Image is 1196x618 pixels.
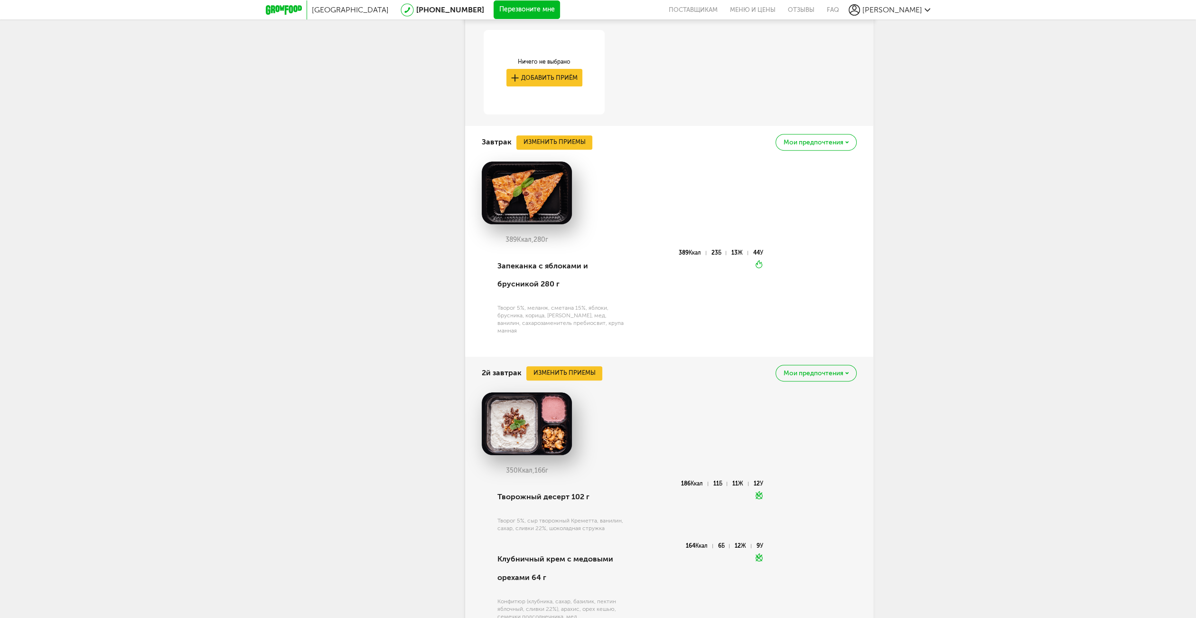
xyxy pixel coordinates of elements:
[497,517,629,532] div: Творог 5%, сыр творожный Креметта, ванилин, сахар, сливки 22%, шоколадная стружка
[741,542,746,549] span: Ж
[482,236,572,244] div: 389 280
[494,0,560,19] button: Перезвоните мне
[681,482,708,486] div: 186
[517,236,533,244] span: Ккал,
[506,58,582,66] div: Ничего не выбрано
[516,135,592,150] button: Изменить приемы
[757,544,763,548] div: 9
[679,251,706,255] div: 389
[760,249,763,256] span: У
[482,467,572,475] div: 350 166
[691,480,703,487] span: Ккал
[731,251,747,255] div: 13
[482,364,522,382] h4: 2й завтрак
[506,69,582,86] button: Добавить приём
[686,544,712,548] div: 164
[695,542,708,549] span: Ккал
[482,392,572,455] img: big_JfMAKUvZSiVqpAJM.png
[416,5,484,14] a: [PHONE_NUMBER]
[545,236,548,244] span: г
[713,482,727,486] div: 11
[497,543,629,594] div: Клубничный крем с медовыми орехами 64 г
[732,482,748,486] div: 11
[738,249,743,256] span: Ж
[862,5,922,14] span: [PERSON_NAME]
[719,480,722,487] span: Б
[754,482,763,486] div: 12
[760,480,763,487] span: У
[721,542,725,549] span: Б
[760,542,763,549] span: У
[718,544,729,548] div: 6
[718,249,721,256] span: Б
[482,162,572,224] img: big_mPDajhulWsqtV8Bj.png
[497,481,629,513] div: Творожный десерт 102 г
[735,544,751,548] div: 12
[689,249,701,256] span: Ккал
[545,466,548,475] span: г
[738,480,743,487] span: Ж
[312,5,389,14] span: [GEOGRAPHIC_DATA]
[711,251,726,255] div: 23
[753,251,763,255] div: 44
[482,133,512,151] h4: Завтрак
[784,370,843,377] span: Мои предпочтения
[526,366,602,380] button: Изменить приемы
[497,304,629,334] div: Творог 5%, меланж, сметана 15%, яблоки, брусника, корица, [PERSON_NAME], мед, ванилин, сахарозаме...
[497,250,629,301] div: Запеканка с яблоками и брусникой 280 г
[784,139,843,146] span: Мои предпочтения
[518,466,534,475] span: Ккал,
